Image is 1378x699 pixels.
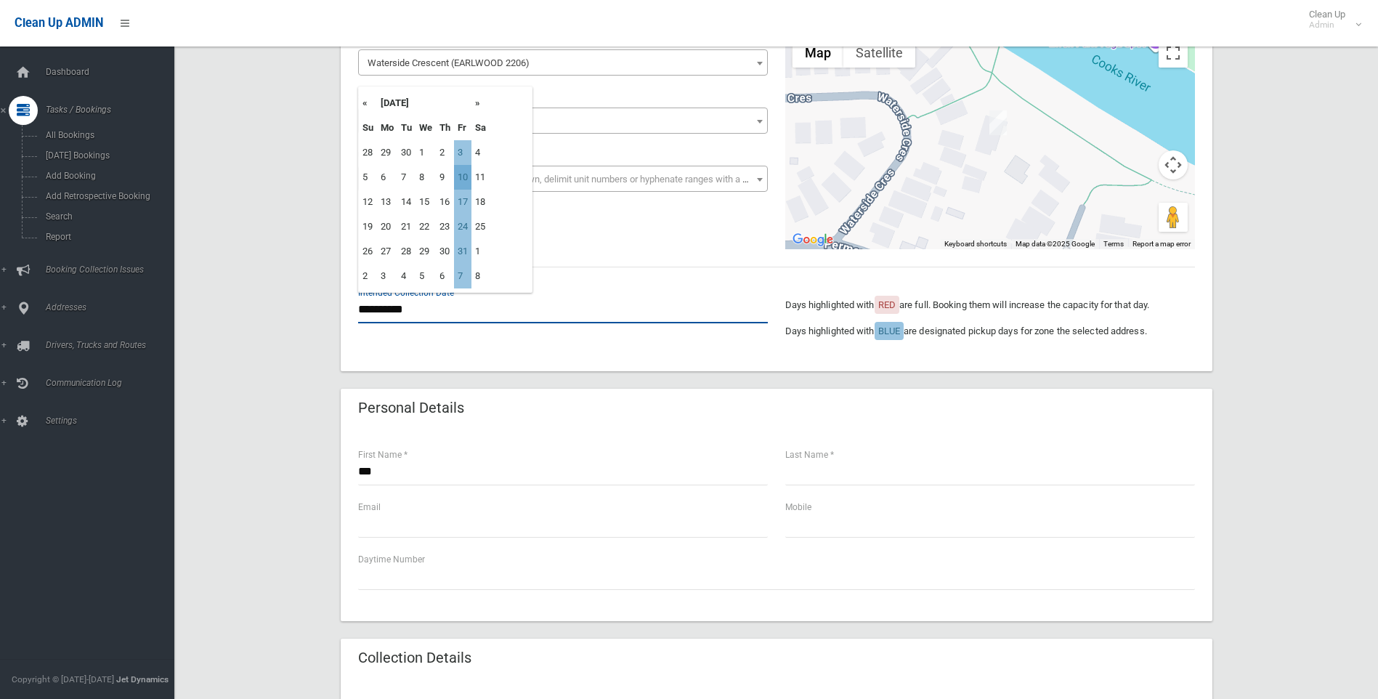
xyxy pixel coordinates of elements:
span: Add Retrospective Booking [41,191,173,201]
button: Toggle fullscreen view [1159,39,1188,68]
td: 21 [397,214,416,239]
span: Addresses [41,302,185,312]
td: 11 [471,165,490,190]
button: Show satellite imagery [843,39,915,68]
td: 29 [416,239,436,264]
td: 18 [471,190,490,214]
th: Su [359,116,377,140]
th: Th [436,116,454,140]
span: Settings [41,416,185,426]
td: 27 [377,239,397,264]
span: BLUE [878,326,900,336]
td: 25 [471,214,490,239]
td: 3 [454,140,471,165]
td: 22 [416,214,436,239]
td: 1 [416,140,436,165]
td: 12 [359,190,377,214]
td: 28 [397,239,416,264]
td: 13 [377,190,397,214]
td: 6 [436,264,454,288]
p: Days highlighted with are designated pickup days for zone the selected address. [785,323,1195,340]
td: 17 [454,190,471,214]
td: 4 [471,140,490,165]
span: Select the unit number from the dropdown, delimit unit numbers or hyphenate ranges with a comma [368,174,774,185]
span: Waterside Crescent (EARLWOOD 2206) [358,49,768,76]
span: Copyright © [DATE]-[DATE] [12,674,114,684]
td: 16 [436,190,454,214]
td: 8 [471,264,490,288]
th: Sa [471,116,490,140]
th: Tu [397,116,416,140]
td: 4 [397,264,416,288]
button: Show street map [793,39,843,68]
span: All Bookings [41,130,173,140]
td: 26 [359,239,377,264]
span: 13A [358,108,768,134]
span: RED [878,299,896,310]
td: 6 [377,165,397,190]
td: 30 [436,239,454,264]
td: 28 [359,140,377,165]
span: Report [41,232,173,242]
span: Clean Up [1302,9,1360,31]
td: 15 [416,190,436,214]
td: 30 [397,140,416,165]
td: 1 [471,239,490,264]
td: 31 [454,239,471,264]
span: Drivers, Trucks and Routes [41,340,185,350]
span: Booking Collection Issues [41,264,185,275]
td: 14 [397,190,416,214]
th: » [471,91,490,116]
span: Communication Log [41,378,185,388]
span: Dashboard [41,67,185,77]
span: 13A [362,111,764,132]
span: Tasks / Bookings [41,105,185,115]
a: Open this area in Google Maps (opens a new window) [789,230,837,249]
td: 7 [397,165,416,190]
img: Google [789,230,837,249]
span: Add Booking [41,171,173,181]
td: 2 [436,140,454,165]
td: 29 [377,140,397,165]
div: 13A Waterside Crescent, EARLWOOD NSW 2206 [989,110,1007,135]
td: 24 [454,214,471,239]
td: 8 [416,165,436,190]
button: Keyboard shortcuts [944,239,1007,249]
td: 3 [377,264,397,288]
p: Days highlighted with are full. Booking them will increase the capacity for that day. [785,296,1195,314]
span: Map data ©2025 Google [1016,240,1095,248]
a: Terms (opens in new tab) [1103,240,1124,248]
th: Fr [454,116,471,140]
th: Mo [377,116,397,140]
span: Clean Up ADMIN [15,16,103,30]
span: Waterside Crescent (EARLWOOD 2206) [362,53,764,73]
th: We [416,116,436,140]
header: Personal Details [341,394,482,422]
td: 23 [436,214,454,239]
td: 5 [416,264,436,288]
span: Search [41,211,173,222]
header: Collection Details [341,644,489,672]
a: Report a map error [1132,240,1191,248]
th: [DATE] [377,91,471,116]
td: 19 [359,214,377,239]
button: Map camera controls [1159,150,1188,179]
td: 2 [359,264,377,288]
button: Drag Pegman onto the map to open Street View [1159,203,1188,232]
td: 9 [436,165,454,190]
th: « [359,91,377,116]
td: 20 [377,214,397,239]
strong: Jet Dynamics [116,674,169,684]
small: Admin [1309,20,1345,31]
td: 10 [454,165,471,190]
td: 5 [359,165,377,190]
td: 7 [454,264,471,288]
span: [DATE] Bookings [41,150,173,161]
